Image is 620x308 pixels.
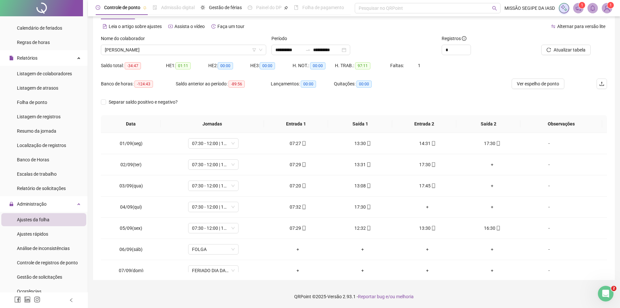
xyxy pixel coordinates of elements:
[192,181,235,191] span: 07:30 - 12:00 | 13:00 - 17:30
[17,85,58,91] span: Listagem de atrasos
[17,246,70,251] span: Análise de inconsistências
[602,3,612,13] img: 68402
[462,36,466,41] span: info-circle
[218,62,233,69] span: 00:00
[328,115,392,133] th: Saída 1
[101,80,176,88] div: Banco de horas:
[192,244,235,254] span: FOLGA
[495,141,501,146] span: mobile
[599,81,604,86] span: upload
[526,120,597,127] span: Observações
[17,201,47,207] span: Administração
[294,5,298,10] span: book
[611,286,616,291] span: 2
[9,56,14,60] span: file
[358,294,414,299] span: Reportar bug e/ou melhoria
[302,5,344,10] span: Folha de pagamento
[161,115,264,133] th: Jornadas
[465,267,519,274] div: +
[101,115,161,133] th: Data
[17,55,37,61] span: Relatórios
[400,161,455,168] div: 17:30
[109,24,162,29] span: Leia o artigo sobre ajustes
[17,157,49,162] span: Banco de Horas
[161,5,195,10] span: Admissão digital
[250,62,293,69] div: HE 3:
[192,223,235,233] span: 07:30 - 12:00 | 13:00 - 16:30
[305,47,310,52] span: to
[192,139,235,148] span: 07:30 - 12:00 | 13:00 - 17:30
[517,80,559,87] span: Ver espelho de ponto
[17,40,50,45] span: Regras de horas
[334,80,397,88] div: Quitações:
[301,141,306,146] span: mobile
[301,226,306,230] span: mobile
[465,225,519,232] div: 16:30
[301,205,306,209] span: mobile
[456,115,520,133] th: Saída 2
[17,143,66,148] span: Localização de registros
[168,24,173,29] span: youtube
[512,79,564,89] button: Ver espelho de ponto
[120,162,142,167] span: 02/09(ter)
[284,6,288,10] span: pushpin
[504,5,555,12] span: MISSÃO SEGIPE DA IASD
[120,141,143,146] span: 01/09(seg)
[431,162,436,167] span: mobile
[260,62,275,69] span: 00:00
[336,140,390,147] div: 13:30
[366,141,371,146] span: mobile
[271,80,334,88] div: Lançamentos:
[192,202,235,212] span: 07:30 - 12:00 | 13:00 - 17:30
[530,161,568,168] div: -
[101,35,149,42] label: Nome do colaborador
[366,183,371,188] span: mobile
[125,62,141,69] span: -34:47
[17,217,49,222] span: Ajustes da folha
[119,268,144,273] span: 07/09(dom)
[557,24,605,29] span: Alternar para versão lite
[301,162,306,167] span: mobile
[336,161,390,168] div: 13:31
[607,2,614,8] sup: Atualize o seu contato no menu Meus Dados
[271,35,291,42] label: Período
[17,260,78,265] span: Controle de registros de ponto
[336,225,390,232] div: 12:32
[530,203,568,211] div: -
[431,183,436,188] span: mobile
[174,24,205,29] span: Assista o vídeo
[192,266,235,275] span: FERIADO DIA DA INDEPENDÊNCIA
[217,24,244,29] span: Faça um tour
[366,162,371,167] span: mobile
[120,226,142,231] span: 05/09(sex)
[106,98,180,106] span: Separar saldo positivo e negativo?
[400,140,455,147] div: 14:31
[175,62,191,69] span: 01:11
[310,62,325,69] span: 00:00
[301,183,306,188] span: mobile
[579,2,585,8] sup: 1
[88,285,620,308] footer: QRPoint © 2025 - 2.93.1 -
[336,203,390,211] div: 17:30
[166,62,208,69] div: HE 1:
[431,141,436,146] span: mobile
[192,160,235,169] span: 07:30 - 12:00 | 13:00 - 17:30
[34,296,40,303] span: instagram
[465,161,519,168] div: +
[530,225,568,232] div: -
[256,5,282,10] span: Painel do DP
[392,115,456,133] th: Entrada 2
[390,63,405,68] span: Faltas:
[120,204,142,210] span: 04/09(qui)
[301,81,316,88] span: 00:00
[143,6,147,10] span: pushpin
[530,246,568,253] div: -
[17,71,72,76] span: Listagem de colaboradores
[14,296,21,303] span: facebook
[356,81,372,88] span: 00:00
[530,140,568,147] div: -
[271,225,325,232] div: 07:29
[530,182,568,189] div: -
[442,35,466,42] span: Registros
[400,203,455,211] div: +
